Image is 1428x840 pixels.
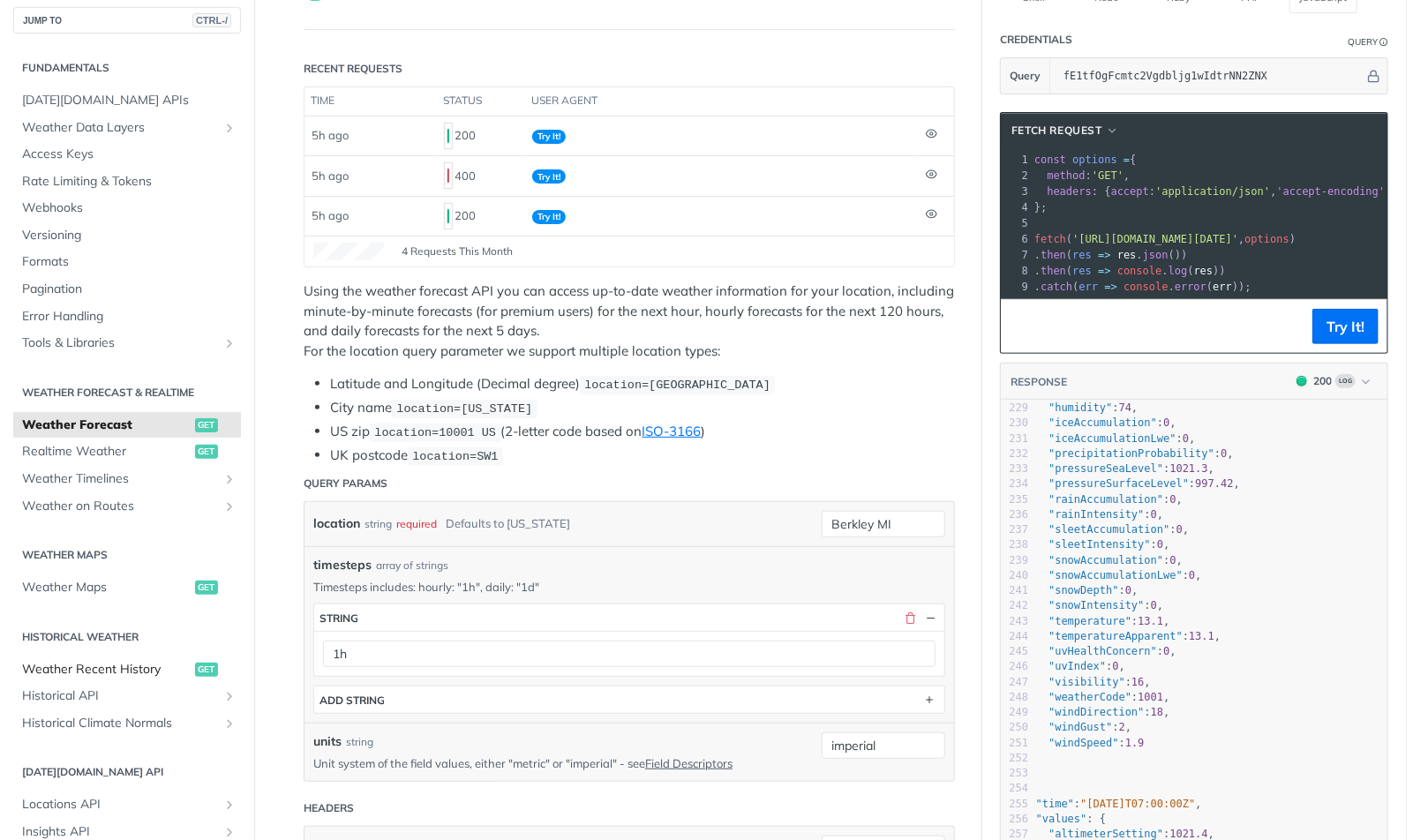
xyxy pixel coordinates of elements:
[447,129,449,143] span: 200
[313,732,342,751] label: units
[1119,401,1131,414] span: 74
[13,87,241,114] a: [DATE][DOMAIN_NAME] APIs
[22,498,218,515] span: Weather on Routes
[1048,584,1118,596] span: "snowDepth"
[346,734,373,750] div: string
[1313,373,1332,389] div: 200
[1001,231,1031,247] div: 6
[1277,185,1386,198] span: 'accept-encoding'
[1048,721,1112,733] span: "windGust"
[923,610,939,626] button: Hide
[1048,447,1214,460] span: "precipitationProbability"
[13,629,241,645] h2: Historical Weather
[1072,265,1092,277] span: res
[396,511,437,536] div: required
[312,128,349,142] span: 5h ago
[985,798,1202,810] span: : ,
[985,569,1202,581] span: : ,
[1048,645,1157,657] span: "uvHealthConcern"
[1119,721,1125,733] span: 2
[1189,569,1195,581] span: 0
[1155,185,1270,198] span: 'application/json'
[13,466,241,492] a: Weather TimelinesShow subpages for Weather Timelines
[319,611,358,625] div: string
[1176,523,1183,536] span: 0
[1221,447,1227,460] span: 0
[22,92,237,109] span: [DATE][DOMAIN_NAME] APIs
[1138,691,1163,703] span: 1001
[1001,58,1050,94] button: Query
[1138,615,1163,627] span: 13.1
[1001,401,1028,416] div: 229
[13,547,241,563] h2: Weather Maps
[313,243,384,260] canvas: Line Graph
[1001,629,1028,644] div: 244
[1034,233,1296,245] span: ( , )
[643,423,702,439] a: ISO-3166
[313,579,945,595] p: Timesteps includes: hourly: "1h", daily: "1d"
[1010,68,1041,84] span: Query
[1105,281,1117,293] span: =>
[985,660,1125,672] span: : ,
[1048,523,1169,536] span: "sleetAccumulation"
[13,439,241,465] a: Realtime Weatherget
[1170,462,1208,475] span: 1021.3
[1001,675,1028,690] div: 247
[195,663,218,677] span: get
[1001,690,1028,705] div: 248
[1195,477,1233,490] span: 997.42
[22,470,218,488] span: Weather Timelines
[313,755,795,771] p: Unit system of the field values, either "metric" or "imperial" - see
[13,683,241,709] a: Historical APIShow subpages for Historical API
[376,558,448,574] div: array of strings
[985,416,1176,429] span: : ,
[13,169,241,195] a: Rate Limiting & Tokens
[985,447,1234,460] span: : ,
[1001,199,1031,215] div: 4
[1001,568,1028,583] div: 240
[13,276,241,303] a: Pagination
[1048,401,1112,414] span: "humidity"
[1183,432,1189,445] span: 0
[22,281,237,298] span: Pagination
[1151,706,1163,718] span: 18
[222,716,237,731] button: Show subpages for Historical Climate Normals
[22,796,218,814] span: Locations API
[22,443,191,461] span: Realtime Weather
[1296,376,1307,386] span: 200
[13,791,241,818] a: Locations APIShow subpages for Locations API
[22,308,237,326] span: Error Handling
[222,336,237,350] button: Show subpages for Tools & Libraries
[1036,798,1074,810] span: "time"
[1001,812,1028,827] div: 256
[312,208,349,222] span: 5h ago
[985,828,1214,840] span: : ,
[446,511,570,536] div: Defaults to [US_STATE]
[1041,281,1072,293] span: catch
[1048,691,1131,703] span: "weatherCode"
[1170,828,1208,840] span: 1021.4
[1001,736,1028,751] div: 251
[304,281,955,361] p: Using the weather forecast API you can access up-to-date weather information for your location, i...
[13,60,241,76] h2: Fundamentals
[985,477,1240,490] span: : ,
[304,476,387,491] div: Query Params
[1048,660,1106,672] span: "uvIndex"
[1151,599,1157,611] span: 0
[330,422,955,442] li: US zip (2-letter code based on )
[1047,185,1092,198] span: headers
[312,169,349,183] span: 5h ago
[1170,554,1176,566] span: 0
[1048,615,1131,627] span: "temperature"
[304,87,437,116] th: time
[22,687,218,705] span: Historical API
[222,499,237,514] button: Show subpages for Weather on Routes
[13,304,241,330] a: Error Handling
[1041,265,1066,277] span: then
[13,574,241,601] a: Weather Mapsget
[330,398,955,418] li: City name
[985,599,1163,611] span: : ,
[13,115,241,141] a: Weather Data LayersShow subpages for Weather Data Layers
[1125,737,1145,749] span: 1.9
[192,13,231,27] span: CTRL-/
